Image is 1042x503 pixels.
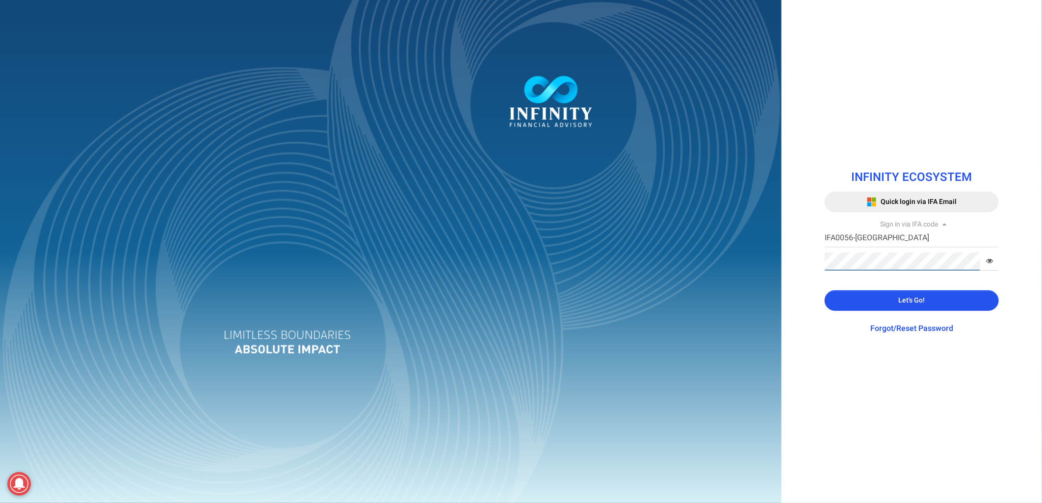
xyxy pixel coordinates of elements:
[825,220,999,229] div: Sign in via IFA code
[880,219,938,229] span: Sign in via IFA code
[825,290,999,311] button: Let's Go!
[825,229,999,248] input: IFA Code
[825,192,999,212] button: Quick login via IFA Email
[899,295,925,305] span: Let's Go!
[825,171,999,184] h1: INFINITY ECOSYSTEM
[870,323,953,334] a: Forgot/Reset Password
[881,197,957,207] span: Quick login via IFA Email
